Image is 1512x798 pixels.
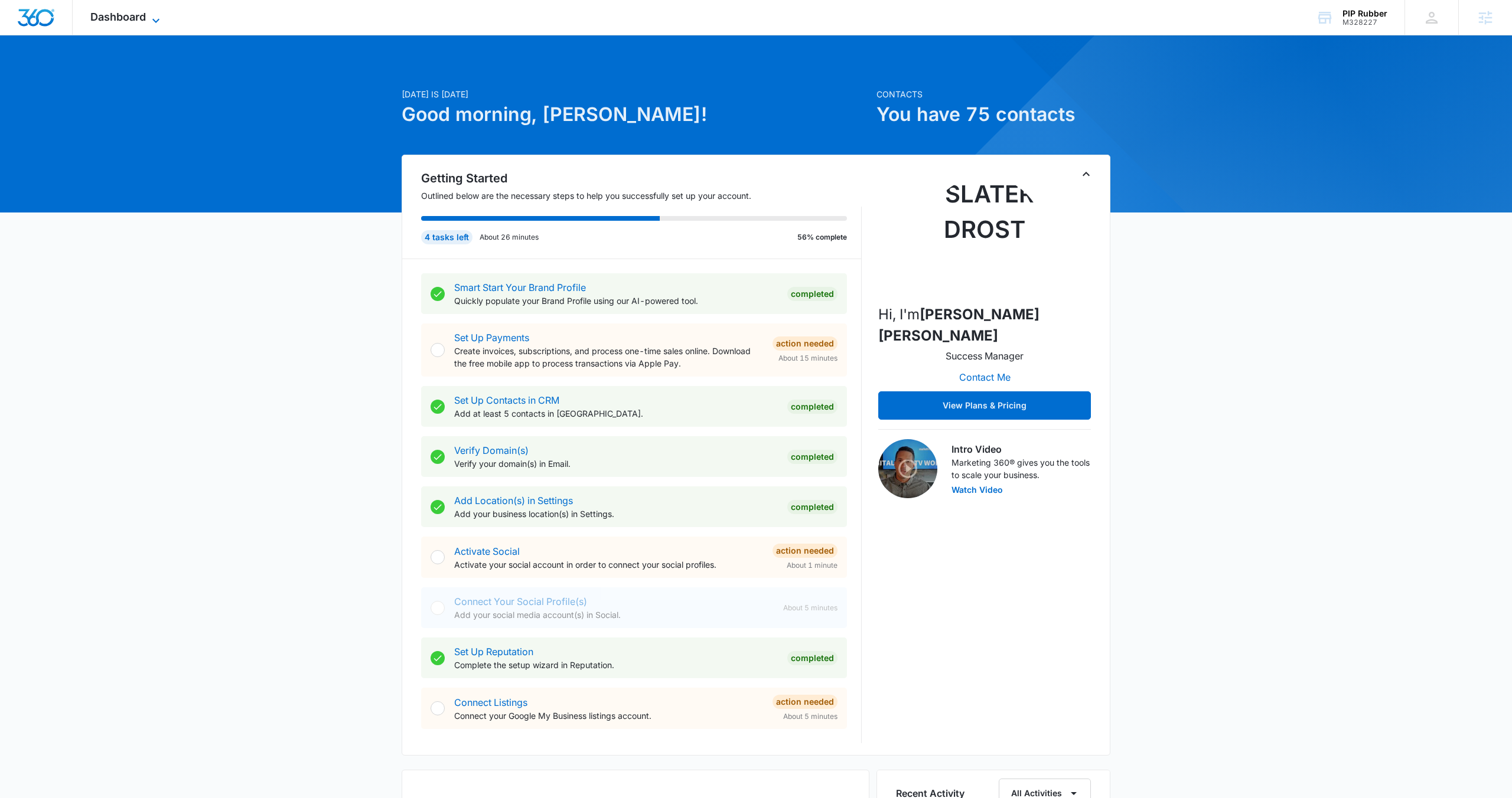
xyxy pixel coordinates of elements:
[787,287,838,301] div: Completed
[951,456,1091,481] p: Marketing 360® gives you the tools to scale your business.
[1342,9,1387,18] div: account name
[454,659,778,671] p: Complete the setup wizard in Reputation.
[31,31,130,40] div: Domain: [DOMAIN_NAME]
[421,169,862,187] h2: Getting Started
[878,439,937,498] img: Intro Video
[454,646,533,658] a: Set Up Reputation
[947,363,1022,391] button: Contact Me
[32,68,41,78] img: tab_domain_overview_orange.svg
[787,500,838,514] div: Completed
[878,391,1091,420] button: View Plans & Pricing
[773,695,838,709] div: Action Needed
[787,400,838,414] div: Completed
[878,306,1039,344] strong: [PERSON_NAME] [PERSON_NAME]
[45,70,106,77] div: Domain Overview
[454,495,573,506] a: Add Location(s) in Settings
[878,304,1091,346] p: Hi, I'm
[421,230,472,244] div: 4 tasks left
[787,651,838,665] div: Completed
[951,486,1003,494] button: Watch Video
[402,100,869,129] h1: Good morning, [PERSON_NAME]!
[797,232,847,243] p: 56% complete
[454,282,586,293] a: Smart Start Your Brand Profile
[19,19,28,28] img: logo_orange.svg
[926,176,1044,295] img: Slater Drost
[19,31,28,40] img: website_grey.svg
[454,295,778,307] p: Quickly populate your Brand Profile using our AI-powered tool.
[454,545,520,557] a: Activate Social
[876,100,1110,129] h1: You have 75 contacts
[454,332,529,344] a: Set Up Payments
[131,70,199,77] div: Keywords by Traffic
[33,19,58,28] div: v 4.0.25
[90,11,146,23] span: Dashboard
[1079,167,1093,181] button: Toggle Collapse
[876,88,1110,100] p: Contacts
[1342,18,1387,27] div: account id
[454,508,778,520] p: Add your business location(s) in Settings.
[787,560,838,571] span: About 1 minute
[402,88,869,100] p: [DATE] is [DATE]
[454,457,778,470] p: Verify your domain(s) in Email.
[480,232,539,243] p: About 26 minutes
[454,407,778,420] p: Add at least 5 contacts in [GEOGRAPHIC_DATA].
[118,68,127,78] img: tab_keywords_by_traffic_grey.svg
[946,349,1024,363] p: Success Manager
[783,711,838,722] span: About 5 minutes
[778,353,838,364] span: About 15 minutes
[454,709,763,722] p: Connect your Google My Business listings account.
[454,558,763,571] p: Activate your social account in order to connect your social profiles.
[454,345,763,369] p: Create invoices, subscriptions, and process one-time sales online. Download the free mobile app t...
[783,603,838,613] span: About 5 minutes
[951,442,1091,456] h3: Intro Video
[773,336,838,351] div: Action Needed
[454,609,774,621] p: Add your social media account(s) in Social.
[421,189,862,202] p: Outlined below are the necessary steps to help you successfully set up your account.
[454,444,529,456] a: Verify Domain(s)
[454,394,559,406] a: Set Up Contacts in CRM
[454,696,527,708] a: Connect Listings
[773,544,838,558] div: Action Needed
[787,450,838,464] div: Completed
